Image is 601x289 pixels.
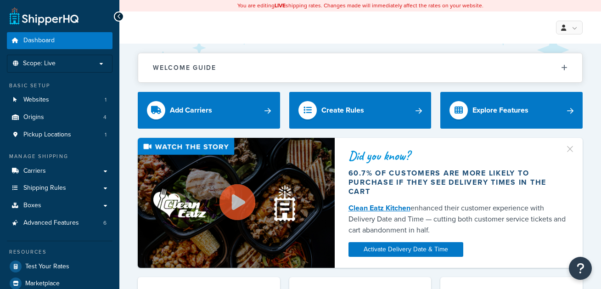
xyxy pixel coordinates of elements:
li: Origins [7,109,112,126]
a: Advanced Features6 [7,215,112,232]
span: Boxes [23,202,41,210]
a: Origins4 [7,109,112,126]
span: Marketplace [25,280,60,288]
h2: Welcome Guide [153,64,216,71]
li: Websites [7,91,112,108]
span: 1 [105,96,107,104]
img: Video thumbnail [138,138,335,268]
div: Resources [7,248,112,256]
span: Dashboard [23,37,55,45]
span: Websites [23,96,49,104]
a: Pickup Locations1 [7,126,112,143]
span: Pickup Locations [23,131,71,139]
button: Welcome Guide [138,53,582,82]
li: Pickup Locations [7,126,112,143]
span: Carriers [23,167,46,175]
div: Explore Features [472,104,528,117]
div: Basic Setup [7,82,112,90]
span: Test Your Rates [25,263,69,271]
span: 1 [105,131,107,139]
span: Scope: Live [23,60,56,68]
div: enhanced their customer experience with Delivery Date and Time — cutting both customer service ti... [348,203,569,236]
a: Activate Delivery Date & Time [348,242,463,257]
div: Did you know? [348,149,569,162]
li: Advanced Features [7,215,112,232]
a: Add Carriers [138,92,280,129]
a: Dashboard [7,32,112,49]
a: Explore Features [440,92,583,129]
div: Manage Shipping [7,153,112,160]
span: 6 [103,219,107,227]
div: Add Carriers [170,104,212,117]
a: Websites1 [7,91,112,108]
div: 60.7% of customers are more likely to purchase if they see delivery times in the cart [348,169,569,196]
span: Advanced Features [23,219,79,227]
div: Create Rules [321,104,364,117]
a: Test Your Rates [7,258,112,275]
span: Origins [23,113,44,121]
span: 4 [103,113,107,121]
a: Shipping Rules [7,180,112,197]
a: Carriers [7,163,112,180]
a: Boxes [7,197,112,214]
a: Clean Eatz Kitchen [348,203,410,213]
b: LIVE [275,1,286,10]
a: Create Rules [289,92,432,129]
span: Shipping Rules [23,184,66,192]
button: Open Resource Center [569,257,592,280]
